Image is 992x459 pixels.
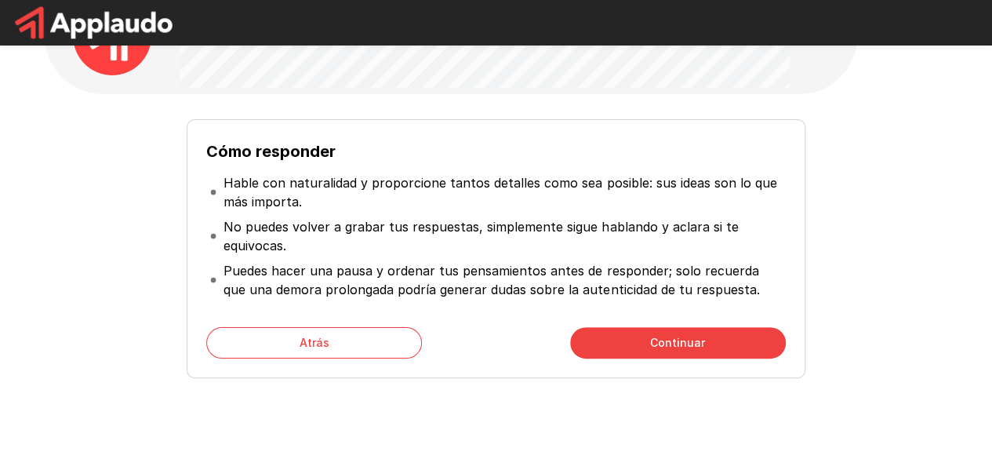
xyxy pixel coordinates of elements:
[223,219,738,253] font: No puedes volver a grabar tus respuestas, simplemente sigue hablando y aclara si te equivocas.
[570,327,786,359] button: Continuar
[223,175,776,209] font: Hable con naturalidad y proporcione tantos detalles como sea posible: sus ideas son lo que más im...
[206,327,422,359] button: Atrás
[650,336,705,349] font: Continuar
[206,142,336,161] font: Cómo responder
[300,336,329,349] font: Atrás
[223,263,759,297] font: Puedes hacer una pausa y ordenar tus pensamientos antes de responder; solo recuerda que una demor...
